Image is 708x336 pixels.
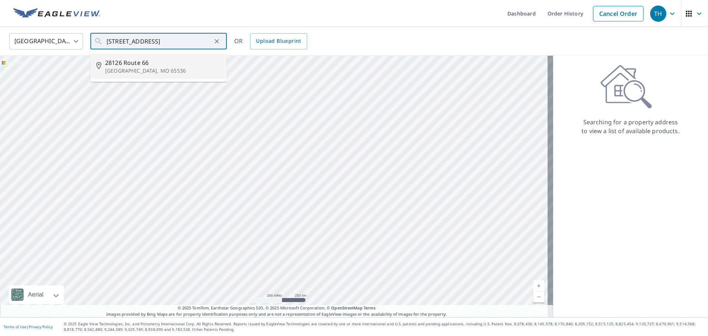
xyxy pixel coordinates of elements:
[26,285,46,304] div: Aerial
[581,118,680,135] p: Searching for a property address to view a list of available products.
[331,305,362,311] a: OpenStreetMap
[234,33,307,49] div: OR
[593,6,643,21] a: Cancel Order
[105,67,221,75] p: [GEOGRAPHIC_DATA], MO 65536
[9,31,83,52] div: [GEOGRAPHIC_DATA]
[533,291,544,302] a: Current Level 5, Zoom Out
[364,305,376,311] a: Terms
[250,33,307,49] a: Upload Blueprint
[533,280,544,291] a: Current Level 5, Zoom In
[29,324,53,329] a: Privacy Policy
[4,325,53,329] p: |
[13,8,100,19] img: EV Logo
[650,6,666,22] div: TH
[9,285,64,304] div: Aerial
[107,31,212,52] input: Search by address or latitude-longitude
[64,321,704,332] p: © 2025 Eagle View Technologies, Inc. and Pictometry International Corp. All Rights Reserved. Repo...
[212,36,222,46] button: Clear
[178,305,376,311] span: © 2025 TomTom, Earthstar Geographics SIO, © 2025 Microsoft Corporation, ©
[105,58,221,67] span: 28126 Route 66
[256,37,301,46] span: Upload Blueprint
[4,324,27,329] a: Terms of Use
